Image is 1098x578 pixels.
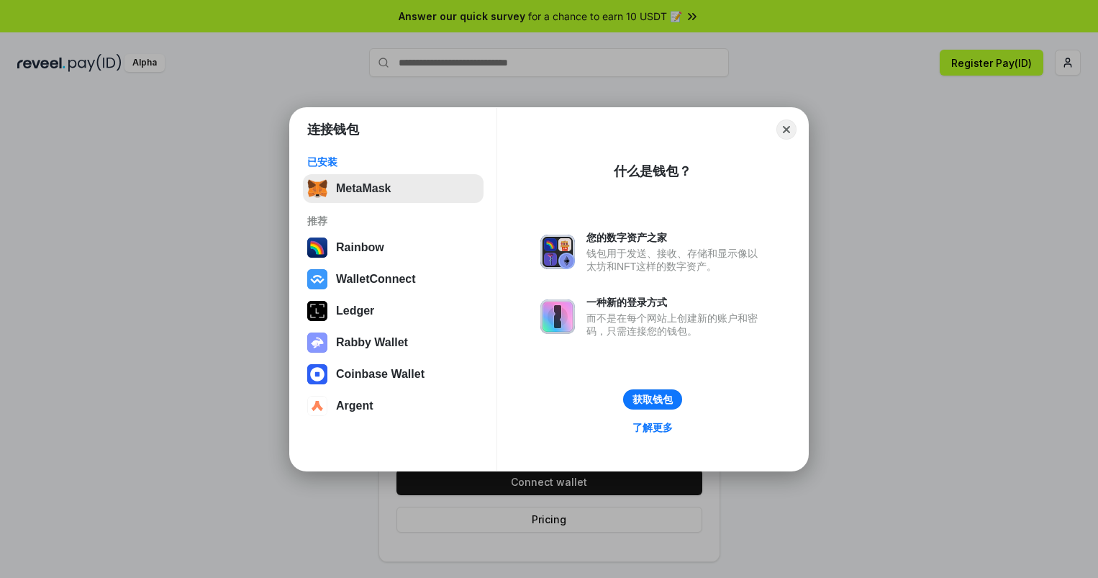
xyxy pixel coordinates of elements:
div: 什么是钱包？ [614,163,691,180]
button: Rainbow [303,233,484,262]
div: 而不是在每个网站上创建新的账户和密码，只需连接您的钱包。 [586,312,765,338]
button: WalletConnect [303,265,484,294]
button: Argent [303,392,484,420]
div: 已安装 [307,155,479,168]
button: Ledger [303,297,484,325]
img: svg+xml,%3Csvg%20xmlns%3D%22http%3A%2F%2Fwww.w3.org%2F2000%2Fsvg%22%20fill%3D%22none%22%20viewBox... [307,333,327,353]
button: Coinbase Wallet [303,360,484,389]
div: 了解更多 [632,421,673,434]
button: MetaMask [303,174,484,203]
div: 您的数字资产之家 [586,231,765,244]
img: svg+xml,%3Csvg%20fill%3D%22none%22%20height%3D%2233%22%20viewBox%3D%220%200%2035%2033%22%20width%... [307,179,327,199]
div: 钱包用于发送、接收、存储和显示像以太坊和NFT这样的数字资产。 [586,247,765,273]
button: 获取钱包 [623,389,682,410]
img: svg+xml,%3Csvg%20width%3D%22120%22%20height%3D%22120%22%20viewBox%3D%220%200%20120%20120%22%20fil... [307,238,327,258]
button: Close [776,119,797,140]
div: MetaMask [336,182,391,195]
div: 推荐 [307,215,479,227]
div: Ledger [336,304,374,317]
img: svg+xml,%3Csvg%20width%3D%2228%22%20height%3D%2228%22%20viewBox%3D%220%200%2028%2028%22%20fill%3D... [307,269,327,289]
img: svg+xml,%3Csvg%20xmlns%3D%22http%3A%2F%2Fwww.w3.org%2F2000%2Fsvg%22%20fill%3D%22none%22%20viewBox... [540,299,575,334]
a: 了解更多 [624,418,681,437]
img: svg+xml,%3Csvg%20xmlns%3D%22http%3A%2F%2Fwww.w3.org%2F2000%2Fsvg%22%20fill%3D%22none%22%20viewBox... [540,235,575,269]
h1: 连接钱包 [307,121,359,138]
div: Argent [336,399,373,412]
div: Rabby Wallet [336,336,408,349]
div: Rainbow [336,241,384,254]
img: svg+xml,%3Csvg%20width%3D%2228%22%20height%3D%2228%22%20viewBox%3D%220%200%2028%2028%22%20fill%3D... [307,396,327,416]
img: svg+xml,%3Csvg%20xmlns%3D%22http%3A%2F%2Fwww.w3.org%2F2000%2Fsvg%22%20width%3D%2228%22%20height%3... [307,301,327,321]
img: svg+xml,%3Csvg%20width%3D%2228%22%20height%3D%2228%22%20viewBox%3D%220%200%2028%2028%22%20fill%3D... [307,364,327,384]
div: Coinbase Wallet [336,368,425,381]
div: WalletConnect [336,273,416,286]
div: 一种新的登录方式 [586,296,765,309]
div: 获取钱包 [632,393,673,406]
button: Rabby Wallet [303,328,484,357]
